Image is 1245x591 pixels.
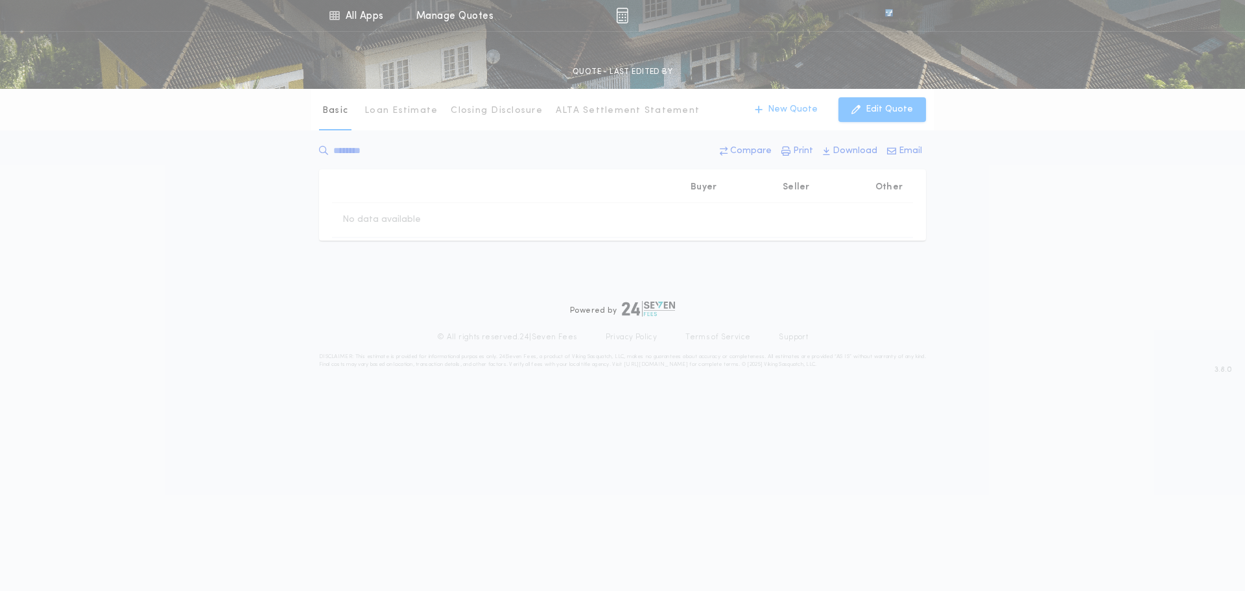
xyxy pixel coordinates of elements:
[793,145,813,158] p: Print
[730,145,772,158] p: Compare
[570,301,675,317] div: Powered by
[451,104,543,117] p: Closing Disclosure
[322,104,348,117] p: Basic
[899,145,922,158] p: Email
[685,332,750,343] a: Terms of Service
[866,103,913,116] p: Edit Quote
[833,145,877,158] p: Download
[875,181,903,194] p: Other
[742,97,831,122] button: New Quote
[364,104,438,117] p: Loan Estimate
[768,103,818,116] p: New Quote
[332,203,431,237] td: No data available
[779,332,808,343] a: Support
[862,9,916,22] img: vs-icon
[819,139,881,163] button: Download
[573,66,672,78] p: QUOTE - LAST EDITED BY
[1215,364,1232,376] span: 3.8.0
[883,139,926,163] button: Email
[838,97,926,122] button: Edit Quote
[716,139,776,163] button: Compare
[691,181,717,194] p: Buyer
[319,353,926,368] p: DISCLAIMER: This estimate is provided for informational purposes only. 24|Seven Fees, a product o...
[556,104,700,117] p: ALTA Settlement Statement
[624,362,688,367] a: [URL][DOMAIN_NAME]
[783,181,810,194] p: Seller
[606,332,658,343] a: Privacy Policy
[437,332,577,343] p: © All rights reserved. 24|Seven Fees
[622,301,675,317] img: logo
[777,139,817,163] button: Print
[616,8,628,23] img: img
